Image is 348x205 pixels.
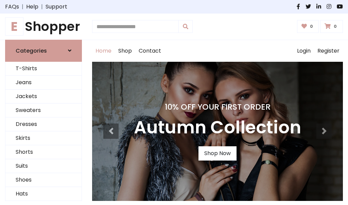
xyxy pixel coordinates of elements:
[5,173,82,187] a: Shoes
[16,48,47,54] h6: Categories
[26,3,38,11] a: Help
[135,40,164,62] a: Contact
[46,3,67,11] a: Support
[297,20,319,33] a: 0
[5,17,23,36] span: E
[294,40,314,62] a: Login
[115,40,135,62] a: Shop
[5,131,82,145] a: Skirts
[5,159,82,173] a: Suits
[19,3,26,11] span: |
[332,23,338,30] span: 0
[5,187,82,201] a: Hats
[5,62,82,76] a: T-Shirts
[314,40,343,62] a: Register
[5,145,82,159] a: Shorts
[5,104,82,117] a: Sweaters
[320,20,343,33] a: 0
[5,117,82,131] a: Dresses
[5,19,82,34] h1: Shopper
[5,3,19,11] a: FAQs
[5,90,82,104] a: Jackets
[5,76,82,90] a: Jeans
[38,3,46,11] span: |
[5,19,82,34] a: EShopper
[92,40,115,62] a: Home
[134,102,301,112] h4: 10% Off Your First Order
[5,40,82,62] a: Categories
[198,146,237,161] a: Shop Now
[308,23,315,30] span: 0
[134,117,301,138] h3: Autumn Collection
